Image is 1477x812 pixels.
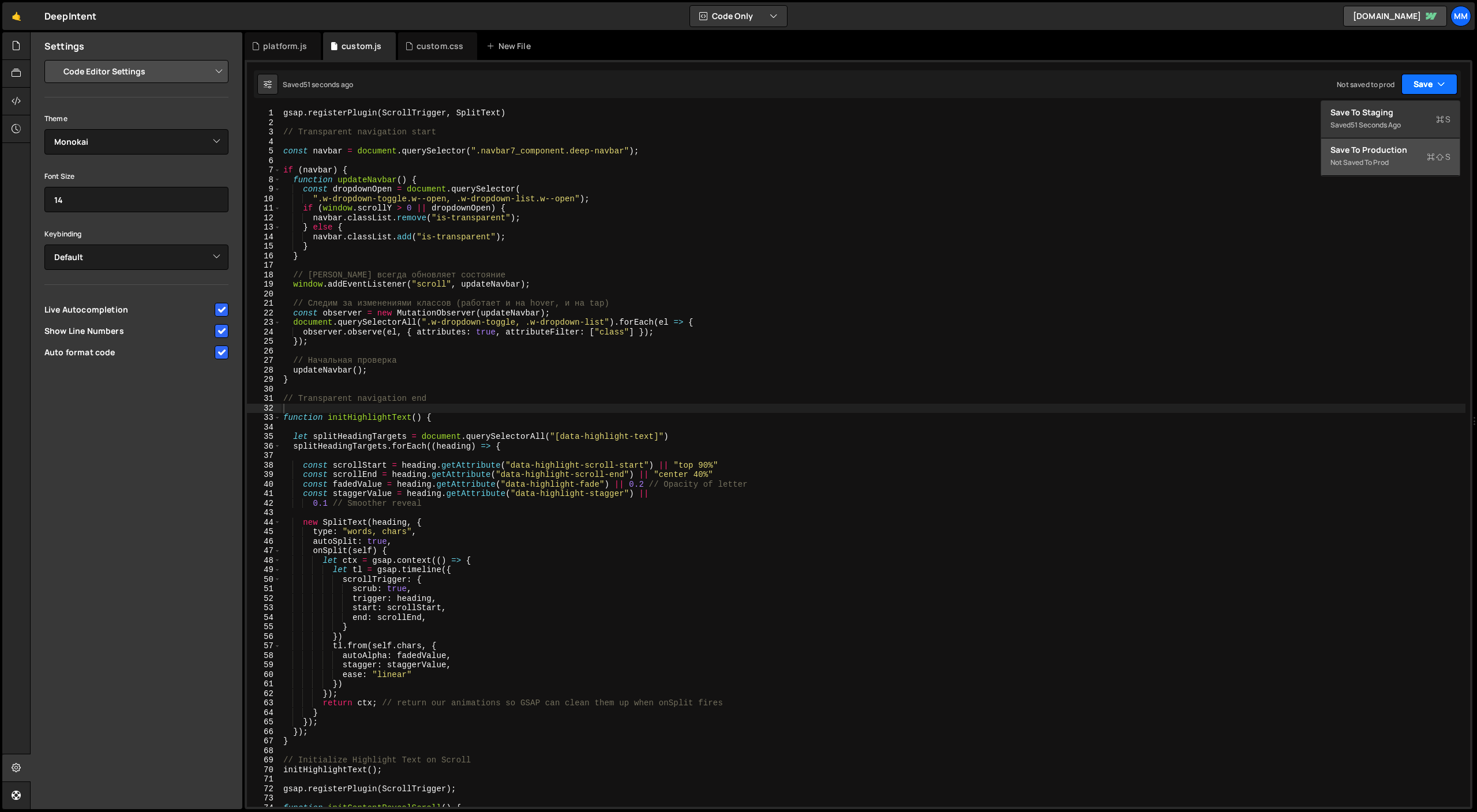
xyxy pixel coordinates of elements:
[44,304,213,315] span: Live Autocompletion
[247,622,281,632] div: 55
[247,223,281,232] div: 13
[247,480,281,490] div: 40
[247,451,281,461] div: 37
[1321,101,1460,138] button: Save to StagingS Saved51 seconds ago
[44,40,84,52] h2: Settings
[2,2,31,30] a: 🤙
[486,40,535,52] div: New File
[247,137,281,147] div: 4
[247,584,281,594] div: 51
[247,736,281,746] div: 67
[247,280,281,290] div: 19
[44,347,213,358] span: Auto format code
[247,632,281,642] div: 56
[1401,74,1457,95] button: Save
[1343,6,1447,27] a: [DOMAIN_NAME]
[247,261,281,270] div: 17
[247,565,281,575] div: 49
[247,156,281,166] div: 6
[1330,144,1450,156] div: Save to Production
[247,641,281,651] div: 57
[247,328,281,337] div: 24
[247,689,281,699] div: 62
[44,228,82,240] label: Keybinding
[247,146,281,156] div: 5
[247,118,281,128] div: 2
[247,309,281,318] div: 22
[247,413,281,423] div: 33
[44,9,97,23] div: DeepIntent
[44,113,68,125] label: Theme
[247,670,281,680] div: 60
[247,442,281,452] div: 36
[247,717,281,727] div: 65
[1321,138,1460,176] button: Save to ProductionS Not saved to prod
[1330,156,1450,170] div: Not saved to prod
[247,603,281,613] div: 53
[247,318,281,328] div: 23
[1330,107,1450,118] div: Save to Staging
[247,232,281,242] div: 14
[1450,6,1471,27] a: mm
[247,299,281,309] div: 21
[247,127,281,137] div: 3
[247,337,281,347] div: 25
[247,489,281,499] div: 41
[247,613,281,623] div: 54
[247,537,281,547] div: 46
[247,375,281,385] div: 29
[247,175,281,185] div: 8
[247,775,281,784] div: 71
[247,404,281,413] div: 32
[247,679,281,689] div: 61
[247,394,281,404] div: 31
[303,80,353,89] div: 51 seconds ago
[247,347,281,356] div: 26
[247,651,281,661] div: 58
[247,423,281,433] div: 34
[247,108,281,118] div: 1
[247,518,281,528] div: 44
[44,171,74,182] label: Font Size
[247,213,281,223] div: 12
[44,325,213,337] span: Show Line Numbers
[417,40,464,52] div: custom.css
[247,290,281,299] div: 20
[247,746,281,756] div: 68
[690,6,787,27] button: Code Only
[247,270,281,280] div: 18
[247,461,281,471] div: 38
[247,204,281,213] div: 11
[247,499,281,509] div: 42
[263,40,307,52] div: platform.js
[247,708,281,718] div: 64
[247,765,281,775] div: 70
[247,470,281,480] div: 39
[247,727,281,737] div: 66
[247,755,281,765] div: 69
[247,356,281,366] div: 27
[247,185,281,194] div: 9
[247,194,281,204] div: 10
[1337,80,1394,89] div: Not saved to prod
[247,794,281,803] div: 73
[247,251,281,261] div: 16
[247,784,281,794] div: 72
[247,242,281,251] div: 15
[247,575,281,585] div: 50
[247,366,281,375] div: 28
[342,40,381,52] div: custom.js
[1436,114,1450,125] span: S
[247,432,281,442] div: 35
[247,594,281,604] div: 52
[247,527,281,537] div: 45
[247,660,281,670] div: 59
[283,80,353,89] div: Saved
[247,556,281,566] div: 48
[1330,118,1450,132] div: Saved
[247,166,281,175] div: 7
[247,546,281,556] div: 47
[247,508,281,518] div: 43
[247,385,281,394] div: 30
